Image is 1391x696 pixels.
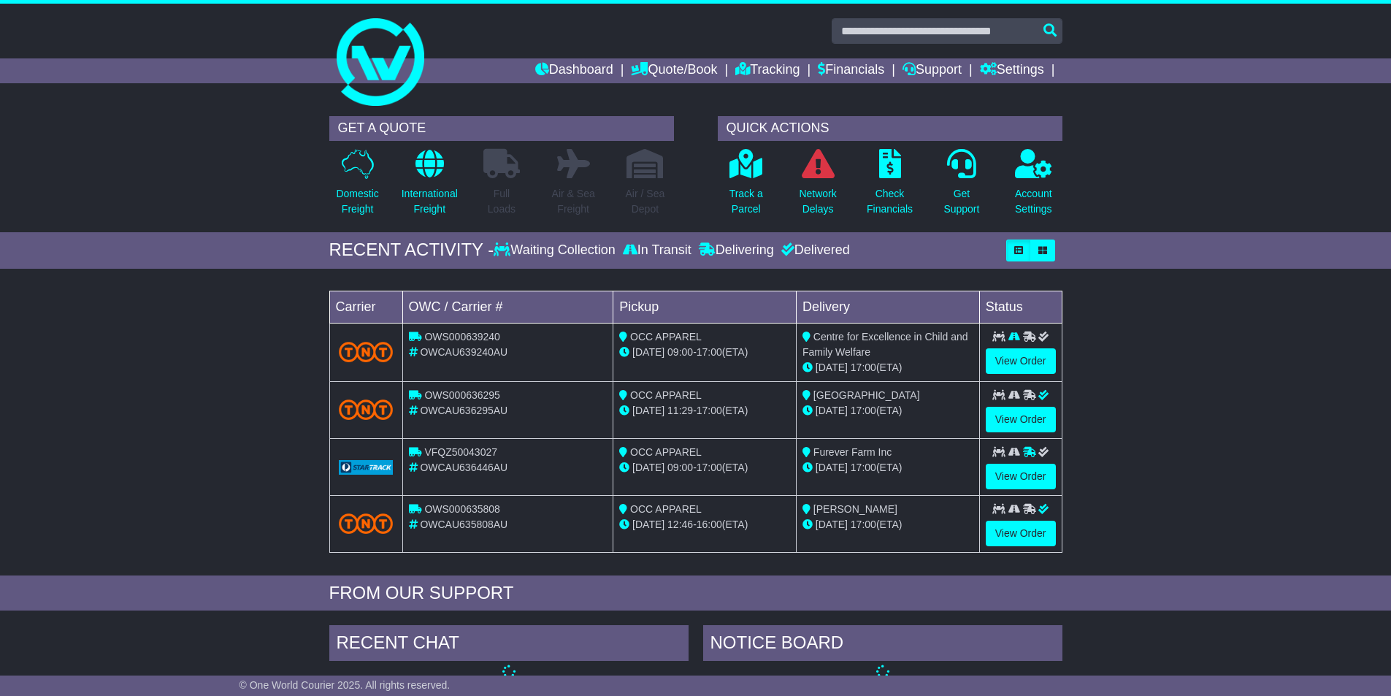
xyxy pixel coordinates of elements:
[619,242,695,259] div: In Transit
[802,360,973,375] div: (ETA)
[329,291,402,323] td: Carrier
[339,513,394,533] img: TNT_Domestic.png
[424,446,497,458] span: VFQZ50043027
[818,58,884,83] a: Financials
[420,462,507,473] span: OWCAU636446AU
[866,148,913,225] a: CheckFinancials
[632,519,664,530] span: [DATE]
[695,242,778,259] div: Delivering
[986,464,1056,489] a: View Order
[816,362,848,373] span: [DATE]
[632,462,664,473] span: [DATE]
[619,345,790,360] div: - (ETA)
[619,517,790,532] div: - (ETA)
[813,389,920,401] span: [GEOGRAPHIC_DATA]
[703,625,1062,665] div: NOTICE BOARD
[697,346,722,358] span: 17:00
[619,460,790,475] div: - (ETA)
[667,346,693,358] span: 09:00
[626,186,665,217] p: Air / Sea Depot
[718,116,1062,141] div: QUICK ACTIONS
[630,331,702,343] span: OCC APPAREL
[851,405,876,416] span: 17:00
[802,331,968,358] span: Centre for Excellence in Child and Family Welfare
[339,342,394,362] img: TNT_Domestic.png
[424,503,500,515] span: OWS000635808
[802,403,973,418] div: (ETA)
[851,362,876,373] span: 17:00
[816,519,848,530] span: [DATE]
[552,186,595,217] p: Air & Sea Freight
[697,462,722,473] span: 17:00
[802,517,973,532] div: (ETA)
[613,291,797,323] td: Pickup
[667,462,693,473] span: 09:00
[402,186,458,217] p: International Freight
[1014,148,1053,225] a: AccountSettings
[402,291,613,323] td: OWC / Carrier #
[986,521,1056,546] a: View Order
[851,519,876,530] span: 17:00
[903,58,962,83] a: Support
[240,679,451,691] span: © One World Courier 2025. All rights reserved.
[851,462,876,473] span: 17:00
[735,58,800,83] a: Tracking
[535,58,613,83] a: Dashboard
[329,116,674,141] div: GET A QUOTE
[802,460,973,475] div: (ETA)
[796,291,979,323] td: Delivery
[867,186,913,217] p: Check Financials
[632,346,664,358] span: [DATE]
[494,242,618,259] div: Waiting Collection
[420,405,507,416] span: OWCAU636295AU
[1015,186,1052,217] p: Account Settings
[980,58,1044,83] a: Settings
[697,519,722,530] span: 16:00
[329,583,1062,604] div: FROM OUR SUPPORT
[424,389,500,401] span: OWS000636295
[401,148,459,225] a: InternationalFreight
[816,462,848,473] span: [DATE]
[816,405,848,416] span: [DATE]
[943,186,979,217] p: Get Support
[986,348,1056,374] a: View Order
[631,58,717,83] a: Quote/Book
[483,186,520,217] p: Full Loads
[339,399,394,419] img: TNT_Domestic.png
[778,242,850,259] div: Delivered
[729,186,763,217] p: Track a Parcel
[943,148,980,225] a: GetSupport
[729,148,764,225] a: Track aParcel
[420,346,507,358] span: OWCAU639240AU
[630,503,702,515] span: OCC APPAREL
[335,148,379,225] a: DomesticFreight
[813,446,892,458] span: Furever Farm Inc
[424,331,500,343] span: OWS000639240
[329,625,689,665] div: RECENT CHAT
[979,291,1062,323] td: Status
[619,403,790,418] div: - (ETA)
[329,240,494,261] div: RECENT ACTIVITY -
[420,519,507,530] span: OWCAU635808AU
[339,460,394,475] img: GetCarrierServiceLogo
[630,389,702,401] span: OCC APPAREL
[799,186,836,217] p: Network Delays
[798,148,837,225] a: NetworkDelays
[667,519,693,530] span: 12:46
[667,405,693,416] span: 11:29
[697,405,722,416] span: 17:00
[336,186,378,217] p: Domestic Freight
[630,446,702,458] span: OCC APPAREL
[986,407,1056,432] a: View Order
[813,503,897,515] span: [PERSON_NAME]
[632,405,664,416] span: [DATE]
